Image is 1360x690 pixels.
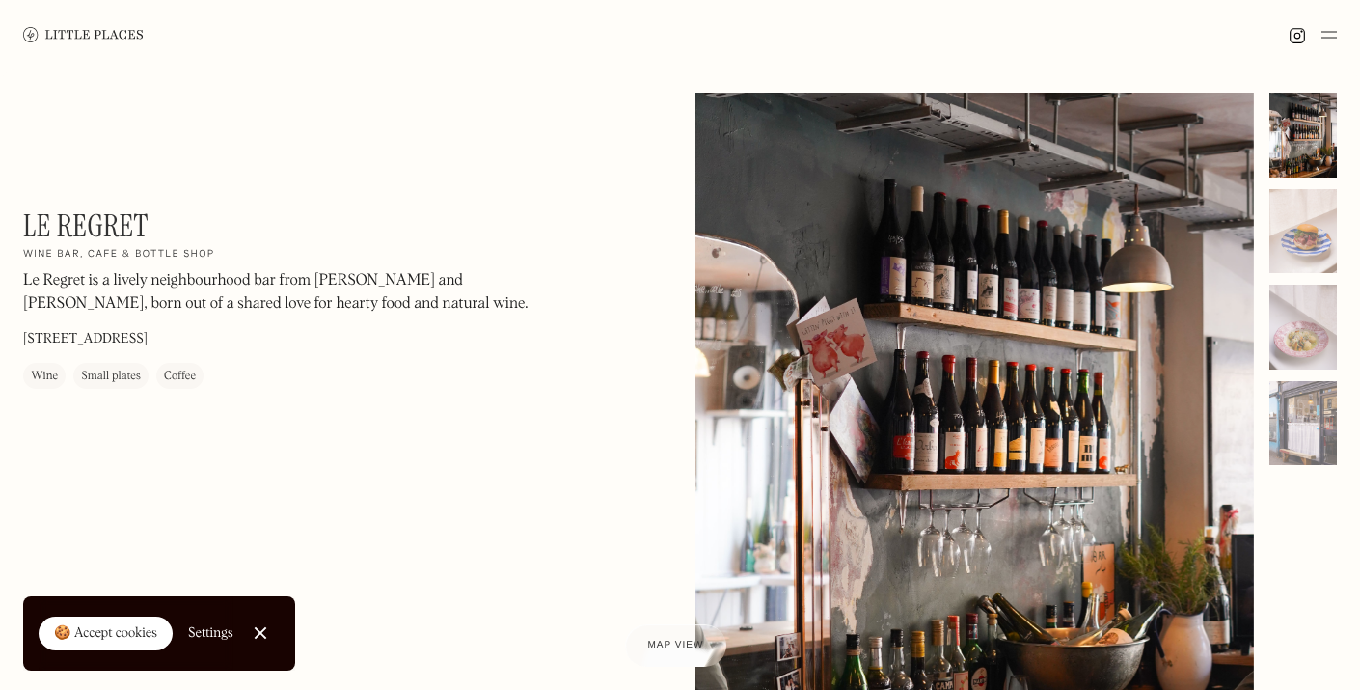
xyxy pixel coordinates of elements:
div: Close Cookie Popup [259,633,260,634]
span: Map view [648,640,704,650]
div: Wine [31,367,58,386]
p: Le Regret is a lively neighbourhood bar from [PERSON_NAME] and [PERSON_NAME], born out of a share... [23,269,544,316]
div: Settings [188,626,233,640]
div: Coffee [164,367,196,386]
a: Close Cookie Popup [241,614,280,652]
a: Settings [188,612,233,655]
div: Small plates [81,367,141,386]
div: 🍪 Accept cookies [54,624,157,644]
a: Map view [625,624,727,667]
p: [STREET_ADDRESS] [23,329,148,349]
h1: Le Regret [23,207,149,244]
a: 🍪 Accept cookies [39,617,173,651]
h2: Wine bar, cafe & bottle shop [23,248,214,262]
